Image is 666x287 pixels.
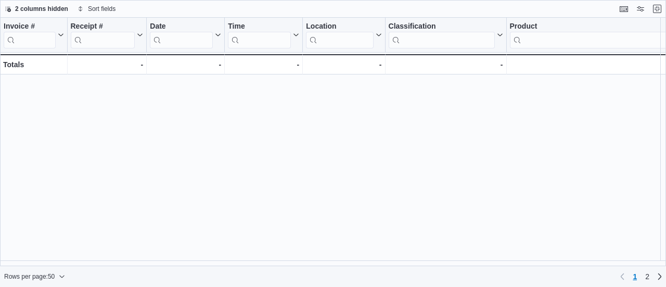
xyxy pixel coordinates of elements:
[651,3,663,15] button: Exit fullscreen
[4,22,56,48] div: Invoice #
[88,5,116,13] span: Sort fields
[389,58,503,71] div: -
[15,5,68,13] span: 2 columns hidden
[228,22,291,32] div: Time
[1,3,72,15] button: 2 columns hidden
[4,22,56,32] div: Invoice #
[389,22,495,32] div: Classification
[150,22,213,48] div: Date
[633,271,637,282] span: 1
[389,22,495,48] div: Classification
[645,271,649,282] span: 2
[71,58,144,71] div: -
[306,22,373,48] div: Location
[654,270,666,283] a: Next page
[150,22,213,32] div: Date
[616,270,629,283] button: Previous page
[4,22,64,48] button: Invoice #
[629,268,654,285] ul: Pagination for preceding grid
[306,22,373,32] div: Location
[228,22,291,48] div: Time
[150,22,221,48] button: Date
[306,22,381,48] button: Location
[634,3,647,15] button: Display options
[4,272,55,281] span: Rows per page : 50
[228,58,299,71] div: -
[618,3,630,15] button: Keyboard shortcuts
[306,58,381,71] div: -
[629,268,641,285] button: Page 1 of 2
[641,268,654,285] a: Page 2 of 2
[3,58,64,71] div: Totals
[389,22,503,48] button: Classification
[150,58,221,71] div: -
[71,22,144,48] button: Receipt #
[71,22,135,48] div: Receipt # URL
[73,3,120,15] button: Sort fields
[228,22,299,48] button: Time
[71,22,135,32] div: Receipt #
[616,268,666,285] nav: Pagination for preceding grid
